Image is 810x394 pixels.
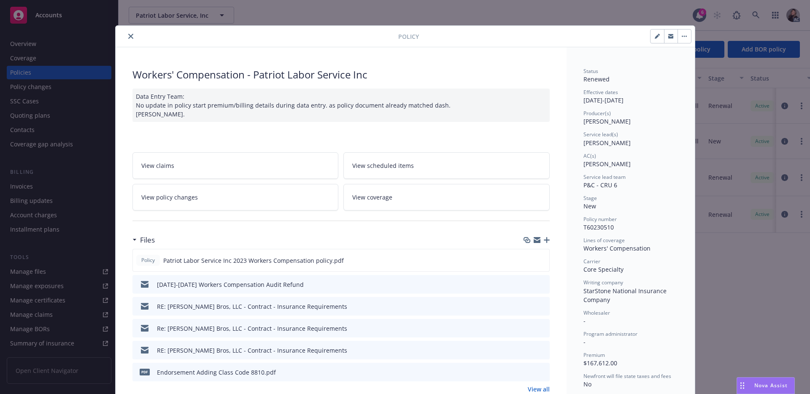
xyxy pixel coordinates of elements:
[539,324,546,333] button: preview file
[538,256,546,265] button: preview file
[583,194,597,202] span: Stage
[583,110,611,117] span: Producer(s)
[583,237,625,244] span: Lines of coverage
[525,256,532,265] button: download file
[583,351,605,359] span: Premium
[539,346,546,355] button: preview file
[583,338,586,346] span: -
[583,202,596,210] span: New
[132,152,339,179] a: View claims
[525,368,532,377] button: download file
[737,378,748,394] div: Drag to move
[525,346,532,355] button: download file
[539,302,546,311] button: preview file
[583,258,600,265] span: Carrier
[583,89,618,96] span: Effective dates
[157,346,347,355] div: RE: [PERSON_NAME] Bros, LLC - Contract - Insurance Requirements
[583,244,651,252] span: Workers' Compensation
[157,302,347,311] div: RE: [PERSON_NAME] Bros, LLC - Contract - Insurance Requirements
[583,330,637,337] span: Program administrator
[132,184,339,210] a: View policy changes
[352,161,414,170] span: View scheduled items
[583,173,626,181] span: Service lead team
[583,89,678,105] div: [DATE] - [DATE]
[583,131,618,138] span: Service lead(s)
[343,152,550,179] a: View scheduled items
[754,382,788,389] span: Nova Assist
[583,216,617,223] span: Policy number
[525,280,532,289] button: download file
[583,317,586,325] span: -
[525,324,532,333] button: download file
[583,359,617,367] span: $167,612.00
[583,152,596,159] span: AC(s)
[583,380,591,388] span: No
[141,193,198,202] span: View policy changes
[157,280,304,289] div: [DATE]-[DATE] Workers Compensation Audit Refund
[737,377,795,394] button: Nova Assist
[583,160,631,168] span: [PERSON_NAME]
[528,385,550,394] a: View all
[583,223,614,231] span: T60230510
[539,280,546,289] button: preview file
[583,117,631,125] span: [PERSON_NAME]
[583,287,668,304] span: StarStone National Insurance Company
[583,372,671,380] span: Newfront will file state taxes and fees
[583,309,610,316] span: Wholesaler
[140,235,155,246] h3: Files
[132,235,155,246] div: Files
[583,139,631,147] span: [PERSON_NAME]
[126,31,136,41] button: close
[583,265,624,273] span: Core Specialty
[583,181,617,189] span: P&C - CRU 6
[539,368,546,377] button: preview file
[140,369,150,375] span: pdf
[132,67,550,82] div: Workers' Compensation - Patriot Labor Service Inc
[343,184,550,210] a: View coverage
[583,75,610,83] span: Renewed
[163,256,344,265] span: Patriot Labor Service Inc 2023 Workers Compensation policy.pdf
[583,279,623,286] span: Writing company
[352,193,392,202] span: View coverage
[140,256,157,264] span: Policy
[157,324,347,333] div: Re: [PERSON_NAME] Bros, LLC - Contract - Insurance Requirements
[132,89,550,122] div: Data Entry Team: No update in policy start premium/billing details during data entry. as policy d...
[141,161,174,170] span: View claims
[525,302,532,311] button: download file
[583,67,598,75] span: Status
[157,368,276,377] div: Endorsement Adding Class Code 8810.pdf
[398,32,419,41] span: Policy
